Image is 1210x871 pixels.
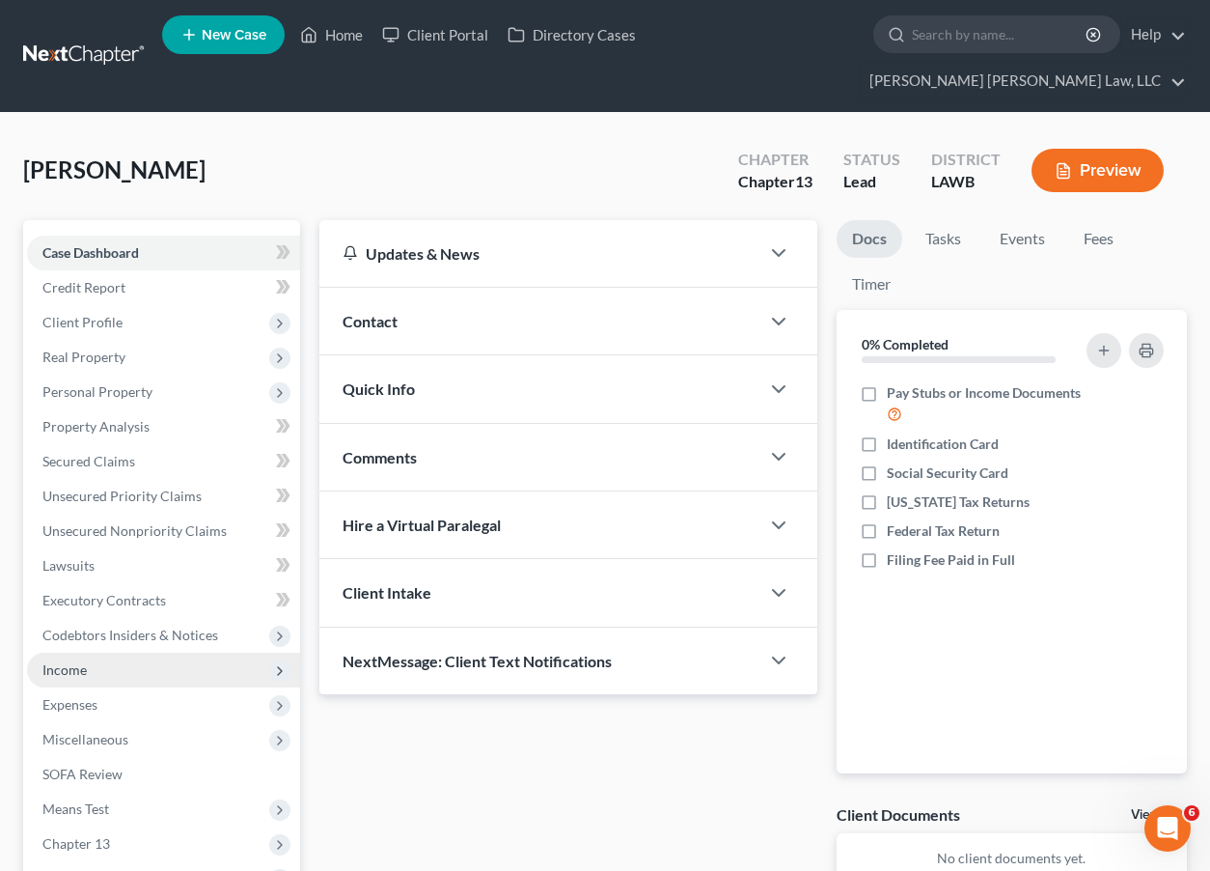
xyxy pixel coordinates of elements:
a: Home [290,17,372,52]
a: Directory Cases [498,17,646,52]
span: Filing Fee Paid in Full [887,550,1015,570]
span: Miscellaneous [42,731,128,747]
span: Contact [343,312,398,330]
a: Executory Contracts [27,583,300,618]
a: Docs [837,220,902,258]
input: Search by name... [912,16,1088,52]
div: LAWB [931,171,1001,193]
span: Unsecured Nonpriority Claims [42,522,227,539]
span: Chapter 13 [42,835,110,852]
span: Identification Card [887,435,999,454]
a: Tasks [910,220,976,258]
span: Federal Tax Return [887,521,1000,541]
span: [US_STATE] Tax Returns [887,492,1030,512]
span: Pay Stubs or Income Documents [887,383,1081,403]
a: Client Portal [372,17,498,52]
span: SOFA Review [42,766,123,782]
a: SOFA Review [27,757,300,792]
div: Lead [843,171,900,193]
button: Preview [1031,149,1164,192]
div: Chapter [738,171,812,193]
a: Credit Report [27,270,300,305]
a: Case Dashboard [27,236,300,270]
a: Unsecured Priority Claims [27,479,300,514]
span: Personal Property [42,383,152,400]
div: Status [843,149,900,171]
div: Updates & News [343,243,736,264]
span: New Case [202,28,266,42]
iframe: Intercom live chat [1144,805,1191,852]
span: Means Test [42,801,109,817]
span: Hire a Virtual Paralegal [343,516,501,534]
span: Case Dashboard [42,244,139,261]
div: Chapter [738,149,812,171]
span: NextMessage: Client Text Notifications [343,652,612,670]
span: Property Analysis [42,418,150,435]
a: Events [984,220,1060,258]
a: [PERSON_NAME] [PERSON_NAME] Law, LLC [860,64,1186,98]
span: Unsecured Priority Claims [42,488,202,504]
span: Client Profile [42,314,123,330]
a: Fees [1068,220,1130,258]
span: Credit Report [42,279,125,295]
span: Secured Claims [42,453,135,469]
span: Comments [343,448,417,466]
div: Client Documents [837,804,960,825]
span: Expenses [42,696,97,713]
a: Unsecured Nonpriority Claims [27,514,300,548]
a: Timer [837,266,906,303]
strong: 0% Completed [862,336,949,352]
span: [PERSON_NAME] [23,155,206,183]
span: Codebtors Insiders & Notices [42,627,218,643]
span: Client Intake [343,583,431,602]
a: Property Analysis [27,409,300,444]
a: View All [1131,808,1179,822]
span: 6 [1184,805,1199,821]
div: District [931,149,1001,171]
p: No client documents yet. [852,849,1171,868]
span: Lawsuits [42,557,95,574]
span: 13 [795,172,812,190]
span: Income [42,661,87,678]
span: Real Property [42,349,125,365]
a: Help [1121,17,1186,52]
span: Social Security Card [887,464,1008,483]
span: Executory Contracts [42,592,166,608]
a: Secured Claims [27,444,300,479]
span: Quick Info [343,379,415,398]
a: Lawsuits [27,548,300,583]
